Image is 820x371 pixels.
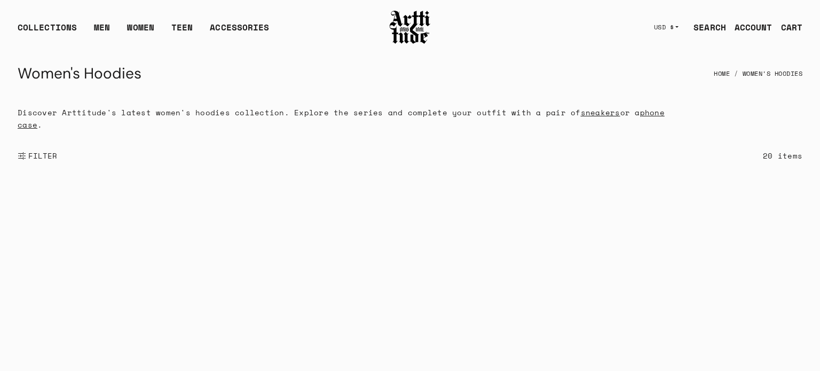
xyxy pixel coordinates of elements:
[9,21,278,42] ul: Main navigation
[648,15,685,39] button: USD $
[714,62,730,85] a: Home
[171,21,193,42] a: TEEN
[781,21,802,34] div: CART
[210,21,269,42] div: ACCESSORIES
[18,106,667,131] p: Discover Arttitude's latest women's hoodies collection. Explore the series and complete your outf...
[18,144,58,168] button: Show filters
[726,17,772,38] a: ACCOUNT
[654,23,674,31] span: USD $
[26,151,58,161] span: FILTER
[730,62,802,85] li: Women's Hoodies
[127,21,154,42] a: WOMEN
[389,9,431,45] img: Arttitude
[772,17,802,38] a: Open cart
[94,21,110,42] a: MEN
[18,21,77,42] div: COLLECTIONS
[581,107,620,118] a: sneakers
[763,149,802,162] div: 20 items
[18,107,665,130] a: phone case
[685,17,726,38] a: SEARCH
[18,61,141,86] h1: Women's Hoodies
